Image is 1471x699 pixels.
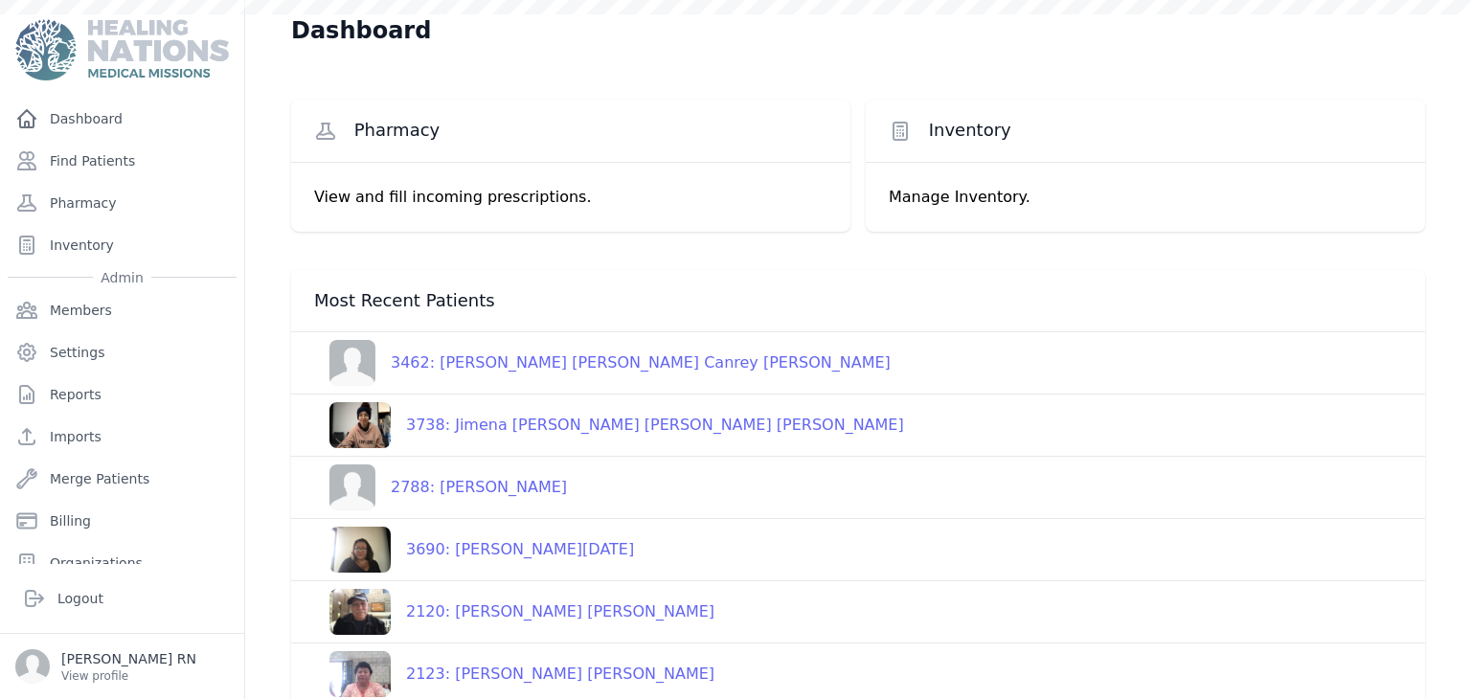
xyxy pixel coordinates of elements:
[889,186,1402,209] p: Manage Inventory.
[8,460,237,498] a: Merge Patients
[329,340,375,386] img: person-242608b1a05df3501eefc295dc1bc67a.jpg
[15,19,228,80] img: Medical Missions EMR
[93,268,151,287] span: Admin
[8,100,237,138] a: Dashboard
[291,15,431,46] h1: Dashboard
[8,142,237,180] a: Find Patients
[15,649,229,684] a: [PERSON_NAME] RN View profile
[391,600,714,623] div: 2120: [PERSON_NAME] [PERSON_NAME]
[329,402,391,448] img: B45XtBv35mLhAAAAJXRFWHRkYXRlOmNyZWF0ZQAyMDI1LTA2LTIwVDIwOjUzOjU1KzAwOjAwbyP4yQAAACV0RVh0ZGF0ZTptb...
[314,464,567,510] a: 2788: [PERSON_NAME]
[391,663,714,686] div: 2123: [PERSON_NAME] [PERSON_NAME]
[314,402,904,448] a: 3738: Jimena [PERSON_NAME] [PERSON_NAME] [PERSON_NAME]
[61,649,196,668] p: [PERSON_NAME] RN
[8,291,237,329] a: Members
[8,226,237,264] a: Inventory
[329,651,391,697] img: wFyhm5Xng38gQAAACV0RVh0ZGF0ZTpjcmVhdGUAMjAyNC0wMi0yNFQxNjoyNToxMyswMDowMFppeW4AAAAldEVYdGRhdGU6bW...
[314,186,827,209] p: View and fill incoming prescriptions.
[929,119,1011,142] span: Inventory
[8,544,237,582] a: Organizations
[329,527,391,573] img: 8DI5TZot1NXEoAAAAldEVYdGRhdGU6Y3JlYXRlADIwMjUtMDYtMTJUMTY6NTc6NDUrMDA6MDCi3NzMAAAAJXRFWHRkYXRlOm1...
[866,100,1425,232] a: Inventory Manage Inventory.
[329,589,391,635] img: A9S1CkqaIzhGtJyBYLTbs7kwZVQYpFf8PTFLPYl6hlTcAAAAldEVYdGRhdGU6Y3JlYXRlADIwMjQtMDEtMDJUMTg6Mzg6Mzgr...
[314,340,891,386] a: 3462: [PERSON_NAME] [PERSON_NAME] Canrey [PERSON_NAME]
[314,527,634,573] a: 3690: [PERSON_NAME][DATE]
[61,668,196,684] p: View profile
[314,289,495,312] span: Most Recent Patients
[8,375,237,414] a: Reports
[375,476,567,499] div: 2788: [PERSON_NAME]
[391,538,634,561] div: 3690: [PERSON_NAME][DATE]
[354,119,441,142] span: Pharmacy
[329,464,375,510] img: person-242608b1a05df3501eefc295dc1bc67a.jpg
[314,589,714,635] a: 2120: [PERSON_NAME] [PERSON_NAME]
[8,184,237,222] a: Pharmacy
[8,333,237,372] a: Settings
[15,579,229,618] a: Logout
[8,417,237,456] a: Imports
[314,651,714,697] a: 2123: [PERSON_NAME] [PERSON_NAME]
[375,351,891,374] div: 3462: [PERSON_NAME] [PERSON_NAME] Canrey [PERSON_NAME]
[291,100,850,232] a: Pharmacy View and fill incoming prescriptions.
[391,414,904,437] div: 3738: Jimena [PERSON_NAME] [PERSON_NAME] [PERSON_NAME]
[8,502,237,540] a: Billing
